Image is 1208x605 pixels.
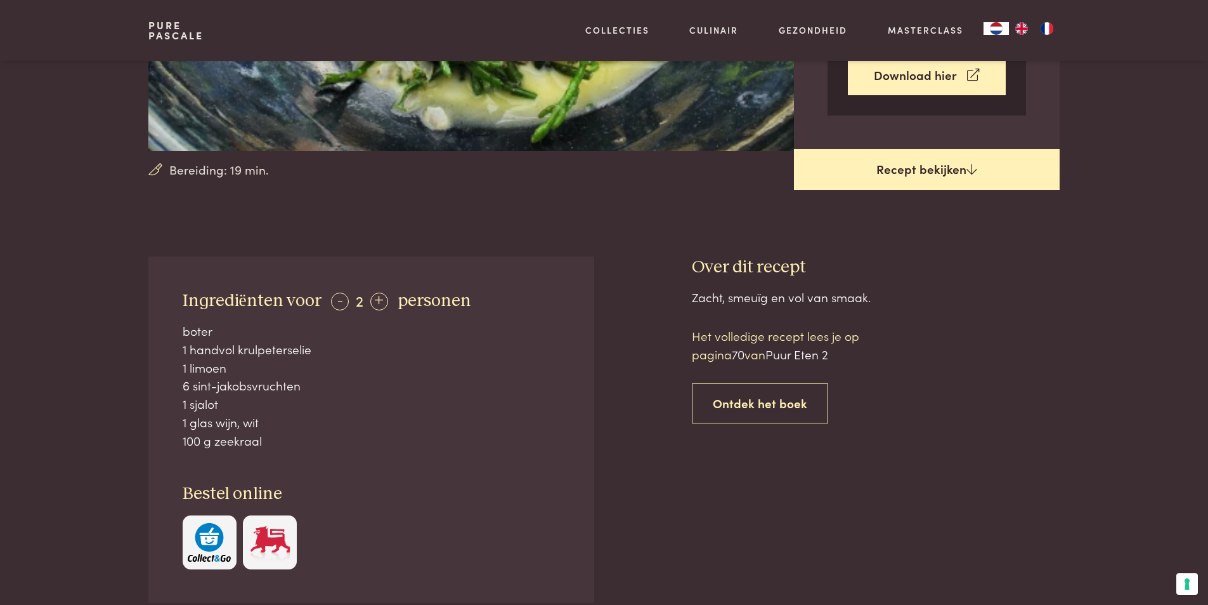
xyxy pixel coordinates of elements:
p: Het volledige recept lees je op pagina van [692,327,907,363]
div: 1 handvol krulpeterselie [183,340,561,359]
aside: Language selected: Nederlands [984,22,1060,35]
img: c308188babc36a3a401bcb5cb7e020f4d5ab42f7cacd8327e500463a43eeb86c.svg [188,523,231,562]
a: FR [1034,22,1060,35]
span: Bereiding: 19 min. [169,161,269,179]
h3: Over dit recept [692,256,1060,279]
a: PurePascale [148,20,204,41]
a: NL [984,22,1009,35]
span: Ingrediënten voor [183,292,321,310]
a: Recept bekijken [794,149,1060,190]
a: Collecties [585,23,649,37]
div: + [370,293,388,310]
span: 2 [356,289,363,310]
div: 1 glas wijn, wit [183,413,561,432]
div: 1 limoen [183,359,561,377]
div: 100 g zeekraal [183,432,561,450]
div: - [331,293,349,310]
div: Language [984,22,1009,35]
span: 70 [732,345,744,362]
span: Puur Eten 2 [765,345,828,362]
a: EN [1009,22,1034,35]
a: Gezondheid [779,23,847,37]
h3: Bestel online [183,483,561,505]
a: Culinair [689,23,738,37]
img: Delhaize [249,523,292,562]
a: Download hier [848,55,1006,95]
div: Zacht, smeuïg en vol van smaak. [692,288,1060,307]
div: 1 sjalot [183,395,561,413]
div: 6 sint-jakobsvruchten [183,376,561,395]
span: personen [398,292,471,310]
div: boter [183,322,561,340]
a: Ontdek het boek [692,383,828,423]
button: Uw voorkeuren voor toestemming voor trackingtechnologieën [1176,573,1198,595]
ul: Language list [1009,22,1060,35]
a: Masterclass [888,23,963,37]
